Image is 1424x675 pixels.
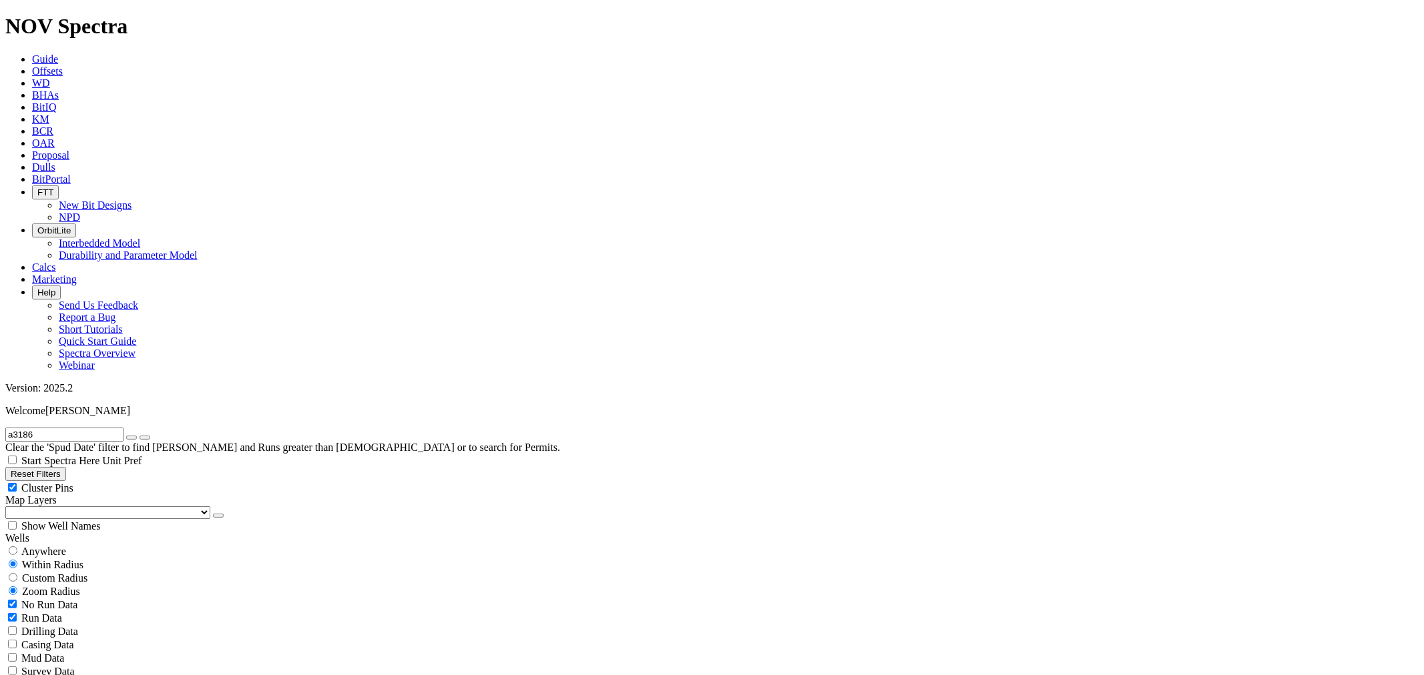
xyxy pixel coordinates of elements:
a: Proposal [32,149,69,161]
span: Start Spectra Here [21,455,99,466]
a: Quick Start Guide [59,335,136,347]
a: Spectra Overview [59,348,136,359]
a: BHAs [32,89,59,101]
span: Show Well Names [21,520,100,532]
button: Help [32,285,61,299]
span: [PERSON_NAME] [45,405,130,416]
div: Wells [5,532,1419,544]
a: KM [32,113,49,125]
span: Help [37,287,55,297]
a: Guide [32,53,58,65]
span: Within Radius [22,559,83,570]
span: Zoom Radius [22,586,80,597]
button: Reset Filters [5,467,66,481]
input: Start Spectra Here [8,456,17,464]
a: Send Us Feedback [59,299,138,311]
a: Offsets [32,65,63,77]
span: Run Data [21,612,62,624]
div: Version: 2025.2 [5,382,1419,394]
a: Short Tutorials [59,323,123,335]
span: Casing Data [21,639,74,650]
a: BitIQ [32,101,56,113]
span: Mud Data [21,652,64,664]
a: NPD [59,211,80,223]
a: Interbedded Model [59,237,140,249]
a: New Bit Designs [59,199,132,211]
span: OrbitLite [37,225,71,235]
span: Drilling Data [21,626,78,637]
a: Durability and Parameter Model [59,249,198,261]
span: Map Layers [5,494,57,506]
a: Webinar [59,360,95,371]
a: Dulls [32,161,55,173]
span: Unit Pref [102,455,142,466]
button: OrbitLite [32,223,76,237]
span: Clear the 'Spud Date' filter to find [PERSON_NAME] and Runs greater than [DEMOGRAPHIC_DATA] or to... [5,442,560,453]
a: OAR [32,137,55,149]
a: BCR [32,125,53,137]
a: Report a Bug [59,311,115,323]
span: Anywhere [21,546,66,557]
p: Welcome [5,405,1419,417]
input: Search [5,428,124,442]
span: Custom Radius [22,572,87,584]
a: WD [32,77,50,89]
button: FTT [32,185,59,199]
span: Cluster Pins [21,482,73,494]
span: No Run Data [21,599,77,610]
a: Calcs [32,261,56,273]
span: FTT [37,187,53,197]
a: Marketing [32,273,77,285]
a: BitPortal [32,173,71,185]
h1: NOV Spectra [5,14,1419,39]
